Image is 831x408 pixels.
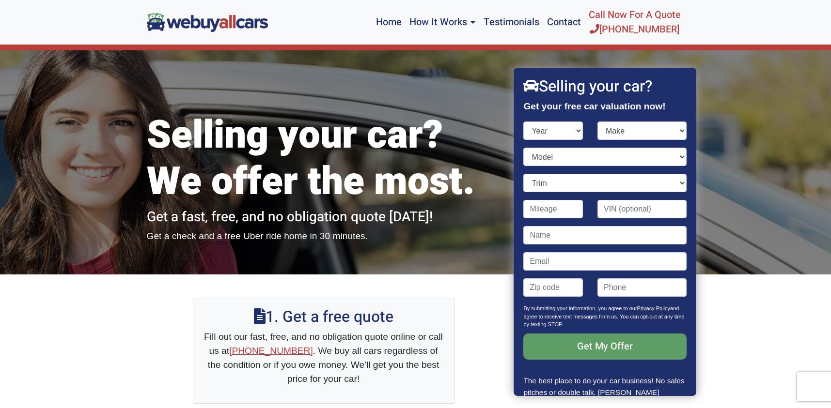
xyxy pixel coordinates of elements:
[147,13,268,31] img: We Buy All Cars in NJ logo
[524,226,687,244] input: Name
[372,4,406,41] a: Home
[147,209,501,226] h2: Get a fast, free, and no obligation quote [DATE]!
[480,4,543,41] a: Testimonials
[637,305,670,311] a: Privacy Policy
[147,112,501,205] h1: Selling your car? We offer the most.
[524,121,687,375] form: Contact form
[524,252,687,271] input: Email
[597,200,687,218] input: VIN (optional)
[147,229,501,243] p: Get a check and a free Uber ride home in 30 minutes.
[524,278,583,297] input: Zip code
[203,308,444,326] h2: 1. Get a free quote
[406,4,479,41] a: How It Works
[524,101,666,111] strong: Get your free car valuation now!
[524,77,687,96] h2: Selling your car?
[543,4,585,41] a: Contact
[524,304,687,333] p: By submitting your information, you agree to our and agree to receive text messages from us. You ...
[597,278,687,297] input: Phone
[585,4,685,41] a: Call Now For A Quote[PHONE_NUMBER]
[524,333,687,360] input: Get My Offer
[229,346,313,356] a: [PHONE_NUMBER]
[203,330,444,386] p: Fill out our fast, free, and no obligation quote online or call us at . We buy all cars regardles...
[524,200,583,218] input: Mileage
